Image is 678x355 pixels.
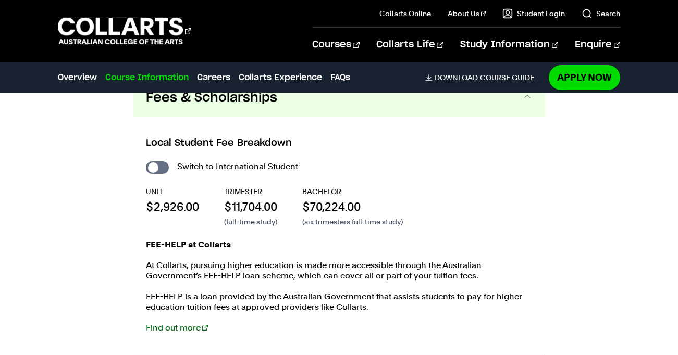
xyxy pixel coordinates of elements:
label: Switch to International Student [177,159,298,174]
p: BACHELOR [302,186,403,197]
a: Student Login [502,8,565,19]
button: Fees & Scholarships [133,79,545,117]
a: Careers [197,71,230,84]
a: Collarts Life [376,28,443,62]
a: Course Information [105,71,189,84]
a: Search [582,8,620,19]
strong: FEE-HELP at Collarts [146,239,231,249]
p: UNIT [146,186,199,197]
a: Collarts Online [379,8,431,19]
span: Fees & Scholarships [146,90,277,106]
a: Find out more [146,323,208,333]
span: Download [435,73,478,82]
a: About Us [448,8,486,19]
p: FEE-HELP is a loan provided by the Australian Government that assists students to pay for higher ... [146,291,533,312]
p: $2,926.00 [146,199,199,214]
a: Collarts Experience [239,71,322,84]
a: Study Information [460,28,558,62]
a: Enquire [575,28,620,62]
a: FAQs [330,71,350,84]
p: $70,224.00 [302,199,403,214]
p: TRIMESTER [224,186,277,197]
p: (full-time study) [224,217,277,227]
p: At Collarts, pursuing higher education is made more accessible through the Australian Government’... [146,260,533,281]
a: Apply Now [549,65,620,90]
h3: Local Student Fee Breakdown [146,136,533,150]
a: Overview [58,71,97,84]
p: $11,704.00 [224,199,277,214]
div: Go to homepage [58,16,191,46]
div: Fees & Scholarships [133,117,545,354]
a: DownloadCourse Guide [425,73,543,82]
a: Courses [312,28,360,62]
p: (six trimesters full-time study) [302,217,403,227]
